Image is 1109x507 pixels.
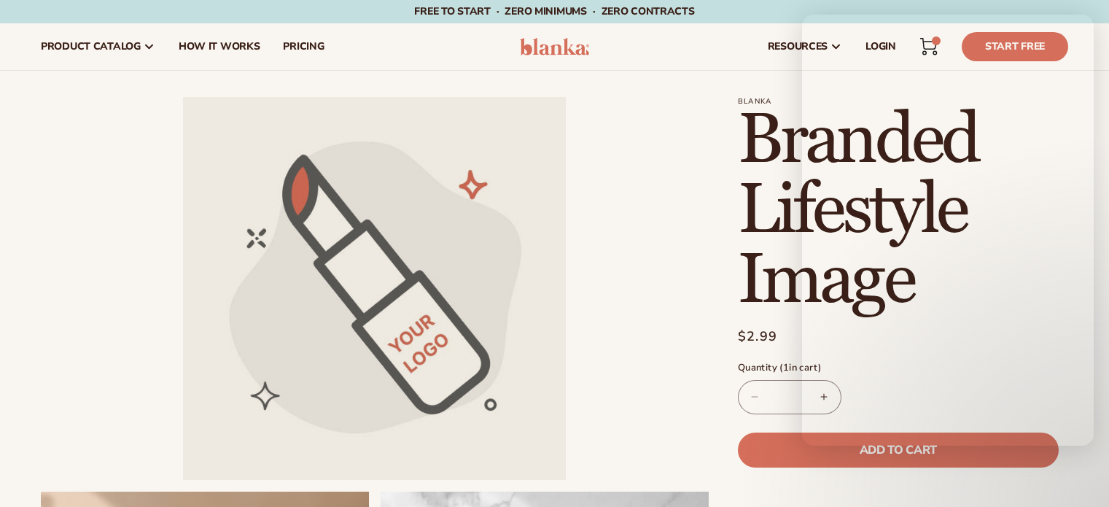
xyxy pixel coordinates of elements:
[1059,457,1094,492] iframe: Intercom live chat
[756,23,854,70] a: resources
[738,97,1068,106] p: Blanka
[802,15,1094,446] iframe: Intercom live chat
[860,444,937,456] span: Add to cart
[179,41,260,53] span: How It Works
[783,361,789,374] span: 1
[41,41,141,53] span: product catalog
[768,41,828,53] span: resources
[738,361,1059,376] label: Quantity
[738,106,1068,316] h1: Branded Lifestyle Image
[29,23,167,70] a: product catalog
[414,4,694,18] span: Free to start · ZERO minimums · ZERO contracts
[520,38,589,55] img: logo
[283,41,324,53] span: pricing
[738,327,778,347] span: $2.99
[738,433,1059,468] button: Add to cart
[167,23,272,70] a: How It Works
[779,361,821,374] span: ( in cart)
[271,23,335,70] a: pricing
